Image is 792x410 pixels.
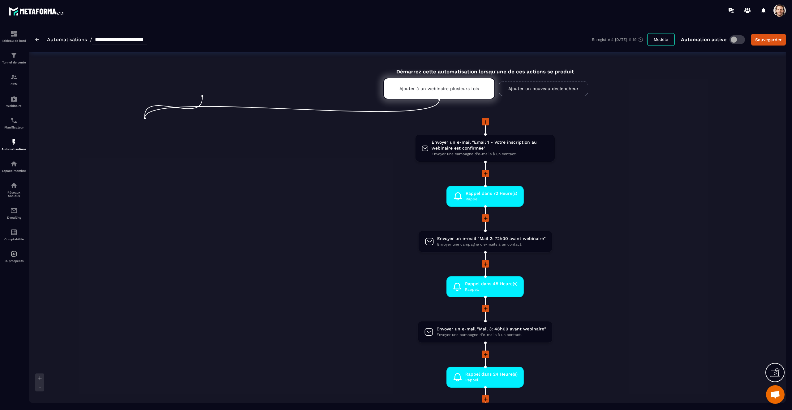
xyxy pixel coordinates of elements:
[465,281,518,287] span: Rappel dans 48 Heure(s)
[2,61,26,64] p: Tunnel de vente
[2,112,26,134] a: schedulerschedulerPlanificateur
[10,160,18,168] img: automations
[2,238,26,241] p: Comptabilité
[437,236,546,242] span: Envoyer un e-mail "Mail 2: 72h00 avant webinaire"
[2,104,26,107] p: Webinaire
[465,371,518,377] span: Rappel dans 24 Heure(s)
[2,177,26,202] a: social-networksocial-networkRéseaux Sociaux
[10,138,18,146] img: automations
[432,139,549,151] span: Envoyer un e-mail "Email 1 - Votre inscription au webinaire est confirmée"
[437,242,546,247] span: Envoyer une campagne d'e-mails à un contact.
[2,259,26,263] p: IA prospects
[647,33,675,46] button: Modèle
[499,81,588,96] a: Ajouter un nouveau déclencheur
[10,229,18,236] img: accountant
[10,182,18,189] img: social-network
[10,73,18,81] img: formation
[2,155,26,177] a: automationsautomationsEspace membre
[615,37,636,42] p: [DATE] 11:19
[2,47,26,69] a: formationformationTunnel de vente
[9,6,64,17] img: logo
[465,287,518,293] span: Rappel.
[35,38,39,41] img: arrow
[766,385,785,404] a: Open chat
[10,207,18,214] img: email
[437,326,546,332] span: Envoyer un e-mail "Mail 3: 48h00 avant webinaire"
[2,134,26,155] a: automationsautomationsAutomatisations
[2,82,26,86] p: CRM
[2,202,26,224] a: emailemailE-mailing
[10,95,18,102] img: automations
[10,250,18,258] img: automations
[592,37,647,42] div: Enregistré à
[2,25,26,47] a: formationformationTableau de bord
[2,90,26,112] a: automationsautomationsWebinaire
[432,151,549,157] span: Envoyer une campagne d'e-mails à un contact.
[10,30,18,37] img: formation
[437,332,546,338] span: Envoyer une campagne d'e-mails à un contact.
[466,196,517,202] span: Rappel.
[90,37,92,42] span: /
[466,190,517,196] span: Rappel dans 72 Heure(s)
[681,37,726,42] p: Automation active
[2,126,26,129] p: Planificateur
[47,37,87,42] a: Automatisations
[368,61,602,75] div: Démarrez cette automatisation lorsqu'une de ces actions se produit
[2,147,26,151] p: Automatisations
[2,191,26,198] p: Réseaux Sociaux
[399,86,479,91] p: Ajouter à un webinaire plusieurs fois
[2,69,26,90] a: formationformationCRM
[10,52,18,59] img: formation
[2,216,26,219] p: E-mailing
[755,37,782,43] div: Sauvegarder
[2,169,26,172] p: Espace membre
[2,224,26,246] a: accountantaccountantComptabilité
[751,34,786,46] button: Sauvegarder
[465,377,518,383] span: Rappel.
[10,117,18,124] img: scheduler
[2,39,26,42] p: Tableau de bord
